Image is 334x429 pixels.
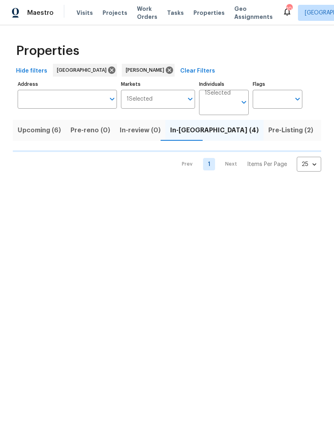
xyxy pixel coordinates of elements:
[57,66,110,74] span: [GEOGRAPHIC_DATA]
[170,125,259,136] span: In-[GEOGRAPHIC_DATA] (4)
[253,82,302,87] label: Flags
[18,125,61,136] span: Upcoming (6)
[193,9,225,17] span: Properties
[174,157,321,172] nav: Pagination Navigation
[18,82,117,87] label: Address
[121,82,195,87] label: Markets
[286,5,292,13] div: 10
[16,66,47,76] span: Hide filters
[292,93,303,105] button: Open
[234,5,273,21] span: Geo Assignments
[205,90,231,97] span: 1 Selected
[137,5,157,21] span: Work Orders
[203,158,215,170] a: Goto page 1
[13,64,50,79] button: Hide filters
[297,154,321,175] div: 25
[247,160,287,168] p: Items Per Page
[27,9,54,17] span: Maestro
[238,97,249,108] button: Open
[120,125,161,136] span: In-review (0)
[167,10,184,16] span: Tasks
[53,64,117,77] div: [GEOGRAPHIC_DATA]
[177,64,218,79] button: Clear Filters
[199,82,249,87] label: Individuals
[268,125,313,136] span: Pre-Listing (2)
[126,66,167,74] span: [PERSON_NAME]
[122,64,175,77] div: [PERSON_NAME]
[127,96,153,103] span: 1 Selected
[16,47,79,55] span: Properties
[107,93,118,105] button: Open
[185,93,196,105] button: Open
[103,9,127,17] span: Projects
[70,125,110,136] span: Pre-reno (0)
[76,9,93,17] span: Visits
[180,66,215,76] span: Clear Filters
